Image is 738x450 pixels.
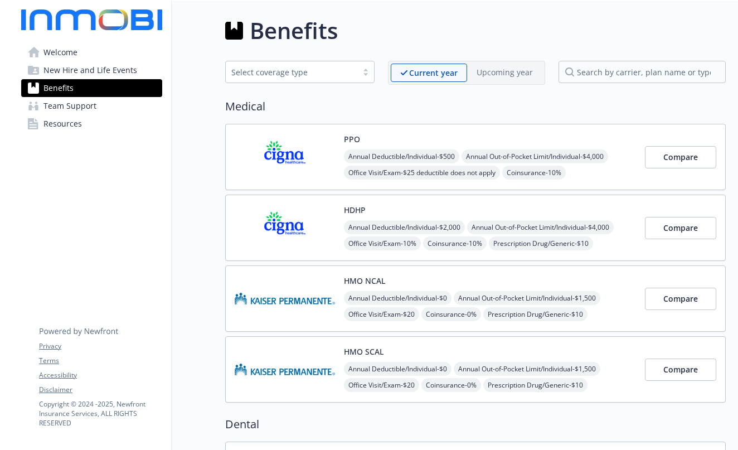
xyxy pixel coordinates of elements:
a: Terms [39,356,162,366]
span: Annual Deductible/Individual - $0 [344,362,451,376]
span: Compare [663,222,698,233]
span: Office Visit/Exam - 10% [344,236,421,250]
button: PPO [344,133,360,145]
span: Annual Deductible/Individual - $2,000 [344,220,465,234]
h1: Benefits [250,14,338,47]
span: Annual Out-of-Pocket Limit/Individual - $4,000 [462,149,608,163]
span: Coinsurance - 10% [502,166,566,180]
p: Upcoming year [477,66,533,78]
h2: Dental [225,416,726,433]
span: Compare [663,293,698,304]
button: HMO NCAL [344,275,385,287]
button: HMO SCAL [344,346,383,357]
span: Coinsurance - 0% [421,307,481,321]
a: Privacy [39,341,162,351]
a: Team Support [21,97,162,115]
span: Benefits [43,79,74,97]
span: Prescription Drug/Generic - $10 [483,378,588,392]
span: Coinsurance - 0% [421,378,481,392]
img: CIGNA carrier logo [235,204,335,251]
span: Welcome [43,43,77,61]
span: Annual Deductible/Individual - $0 [344,291,451,305]
span: Annual Out-of-Pocket Limit/Individual - $4,000 [467,220,614,234]
span: Prescription Drug/Generic - $10 [483,307,588,321]
span: Upcoming year [467,64,542,82]
span: Annual Out-of-Pocket Limit/Individual - $1,500 [454,362,600,376]
a: Welcome [21,43,162,61]
span: Annual Out-of-Pocket Limit/Individual - $1,500 [454,291,600,305]
p: Current year [409,67,458,79]
span: Office Visit/Exam - $25 deductible does not apply [344,166,500,180]
span: Office Visit/Exam - $20 [344,307,419,321]
button: Compare [645,288,716,310]
img: CIGNA carrier logo [235,133,335,181]
a: Disclaimer [39,385,162,395]
img: Kaiser Permanente Insurance Company carrier logo [235,275,335,322]
p: Copyright © 2024 - 2025 , Newfront Insurance Services, ALL RIGHTS RESERVED [39,399,162,428]
div: Select coverage type [231,66,352,78]
span: Prescription Drug/Generic - $10 [489,236,593,250]
span: Compare [663,364,698,375]
button: Compare [645,217,716,239]
input: search by carrier, plan name or type [559,61,726,83]
img: Kaiser Permanente Insurance Company carrier logo [235,346,335,393]
span: Resources [43,115,82,133]
span: Compare [663,152,698,162]
a: Accessibility [39,370,162,380]
button: Compare [645,146,716,168]
a: Benefits [21,79,162,97]
span: New Hire and Life Events [43,61,137,79]
h2: Medical [225,98,726,115]
button: HDHP [344,204,366,216]
a: New Hire and Life Events [21,61,162,79]
a: Resources [21,115,162,133]
span: Office Visit/Exam - $20 [344,378,419,392]
span: Annual Deductible/Individual - $500 [344,149,459,163]
span: Team Support [43,97,96,115]
button: Compare [645,359,716,381]
span: Coinsurance - 10% [423,236,487,250]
